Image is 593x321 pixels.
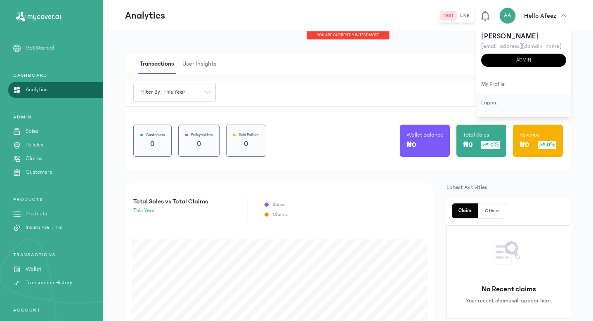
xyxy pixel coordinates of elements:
p: Customers [26,168,52,177]
p: Policies [26,141,43,149]
p: Your recent claims will appear here. [466,297,552,305]
p: Claims [26,154,43,163]
div: 0% [538,141,556,149]
p: 0 [185,138,213,150]
p: Sales [26,127,38,136]
p: Total Sales [463,131,489,139]
p: Customers [146,132,165,138]
button: Transactions [138,54,181,74]
p: 0 [140,138,165,150]
p: Hello Afeez [524,11,556,21]
span: Transactions [138,54,176,74]
p: Analytics [125,9,165,22]
button: Filter by: this year [133,83,216,102]
p: Sales [273,201,284,208]
p: Products [26,210,47,218]
p: Sold Policies [239,132,259,138]
div: my profile [476,75,571,94]
p: Wallet [26,265,41,274]
span: User Insights [181,54,218,74]
p: Get Started [26,44,54,52]
p: ₦0 [463,139,473,151]
div: AA [499,7,516,24]
p: ₦0 [520,139,529,151]
p: Analytics [26,85,47,94]
p: ₦0 [406,139,416,151]
p: this year [133,206,208,215]
button: User Insights [181,54,223,74]
button: AAHello Afeez [499,7,571,24]
p: Total Sales vs Total Claims [133,196,208,206]
p: Wallet Balance [406,131,443,139]
div: You are currently in TEST MODE [307,31,390,40]
span: Filter by: this year [135,88,190,97]
p: Claims [273,211,288,218]
button: Claim [452,203,478,218]
div: admin [481,54,566,67]
p: [PERSON_NAME] [481,31,566,42]
div: logout [476,94,571,112]
p: No Recent claims [482,283,536,295]
p: Latest Activities [447,183,571,191]
p: Policyholders [191,132,213,138]
button: test [440,11,457,21]
button: live [457,11,473,21]
p: Transaction History [26,279,72,287]
p: [EMAIL_ADDRESS][DOMAIN_NAME] [481,42,566,50]
button: Others [478,203,506,218]
div: 0% [481,141,500,149]
p: Revenue [520,131,540,139]
p: Insurance Links [26,223,62,232]
p: 0 [233,138,259,150]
